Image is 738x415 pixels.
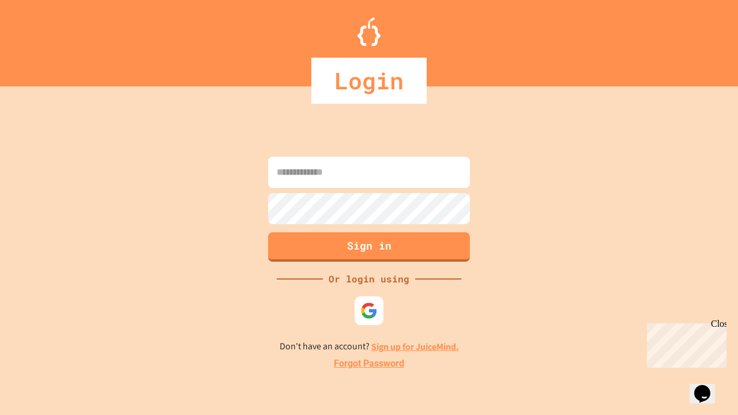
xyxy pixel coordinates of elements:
iframe: chat widget [642,319,726,368]
iframe: chat widget [690,369,726,403]
div: Login [311,58,427,104]
a: Sign up for JuiceMind. [371,341,459,353]
div: Or login using [323,272,415,286]
p: Don't have an account? [280,339,459,354]
button: Sign in [268,232,470,262]
a: Forgot Password [334,357,404,371]
img: Logo.svg [357,17,381,46]
img: google-icon.svg [360,302,378,319]
div: Chat with us now!Close [5,5,80,73]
